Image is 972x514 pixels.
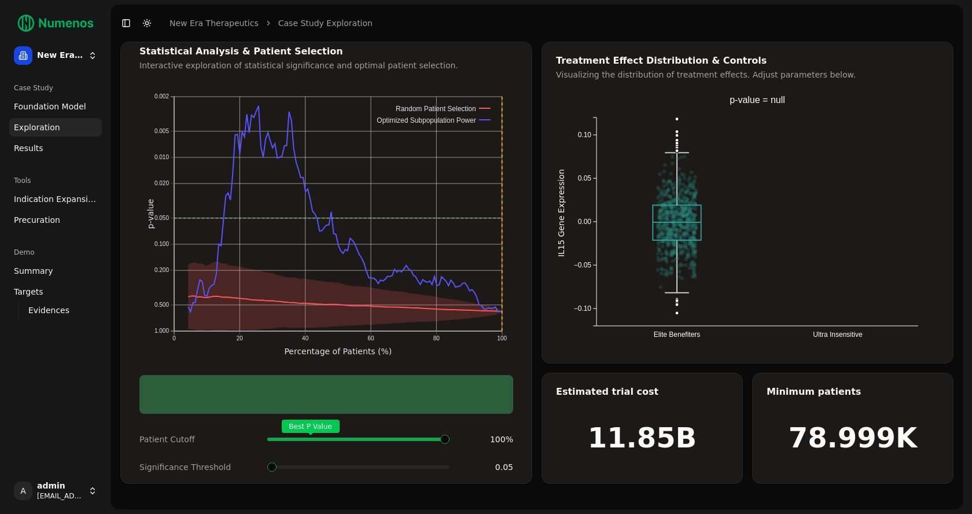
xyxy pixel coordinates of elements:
[9,282,102,301] a: Targets
[154,241,169,247] text: 0.100
[556,69,939,80] div: Visualizing the distribution of treatment effects. Adjust parameters below.
[578,174,592,182] text: 0.05
[37,481,83,491] span: admin
[9,262,102,280] a: Summary
[377,116,476,124] text: Optimized Subpopulation Power
[154,154,169,160] text: 0.010
[9,171,102,190] div: Tools
[154,302,169,308] text: 0.500
[14,142,43,154] span: Results
[37,491,83,501] span: [EMAIL_ADDRESS]
[14,265,53,277] span: Summary
[139,47,513,56] div: Statistical Analysis & Patient Selection
[14,286,43,298] span: Targets
[139,60,513,71] div: Interactive exploration of statistical significance and optimal patient selection.
[789,424,917,451] h1: 78.999K
[368,335,375,342] text: 60
[278,17,373,29] a: Case Study Exploration
[9,79,102,97] div: Case Study
[9,9,102,37] img: Numenos
[556,56,939,65] div: Treatment Effect Distribution & Controls
[9,97,102,116] a: Foundation Model
[459,461,513,473] div: 0.05
[433,335,440,342] text: 80
[28,304,69,316] span: Evidences
[574,304,592,313] text: −0.10
[578,218,592,226] text: 0.00
[9,42,102,69] button: New Era Therapeutics
[237,335,244,342] text: 20
[139,461,258,473] div: Significance Threshold
[146,199,155,229] text: p-value
[37,50,83,61] span: New Era Therapeutics
[154,128,169,134] text: 0.005
[9,139,102,157] a: Results
[557,169,566,257] text: IL15 Gene Expression
[154,267,169,273] text: 0.200
[813,331,863,339] text: Ultra Insensitive
[730,95,785,105] text: p-value = null
[14,122,60,133] span: Exploration
[14,101,86,112] span: Foundation Model
[578,131,592,139] text: 0.10
[170,17,259,29] a: New Era Therapeutics
[9,190,102,208] a: Indication Expansion
[9,118,102,137] a: Exploration
[9,211,102,229] a: Precuration
[154,93,169,100] text: 0.002
[396,105,476,113] text: Random Patient Selection
[154,215,169,221] text: 0.050
[170,17,373,29] nav: breadcrumb
[588,424,697,451] h1: 11.85B
[14,214,60,226] span: Precuration
[154,180,169,186] text: 0.020
[24,302,88,318] a: Evidences
[9,477,102,505] button: Aadmin[EMAIL_ADDRESS]
[459,434,513,445] div: 100 %
[154,328,169,334] text: 1.000
[14,482,32,500] span: A
[498,335,507,342] text: 100
[302,335,309,342] text: 40
[282,420,340,433] span: Best P Value
[9,243,102,262] div: Demo
[139,434,258,445] div: Patient Cutoff
[285,347,392,356] text: Percentage of Patients (%)
[172,335,176,342] text: 0
[14,193,97,205] span: Indication Expansion
[574,261,592,269] text: −0.05
[654,331,701,339] text: Elite Benefiters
